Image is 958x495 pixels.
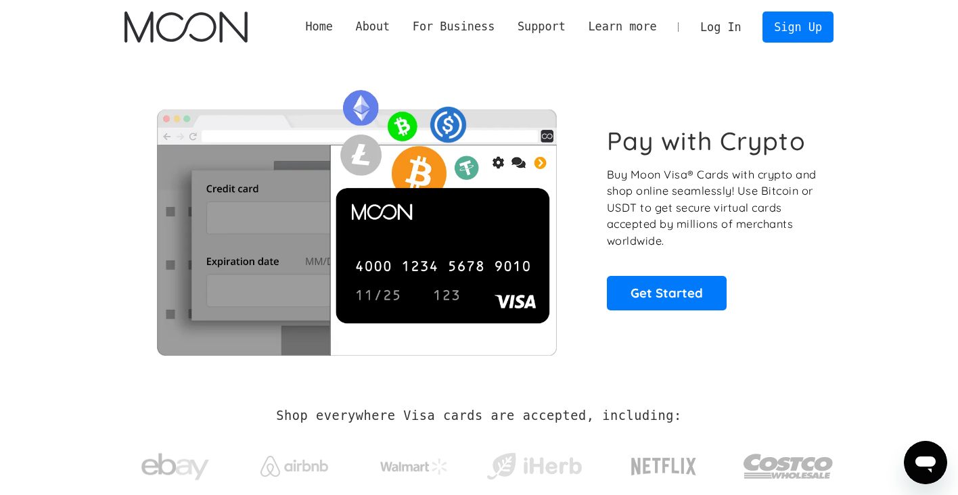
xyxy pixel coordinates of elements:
[413,18,495,35] div: For Business
[577,18,668,35] div: Learn more
[401,18,506,35] div: For Business
[607,126,806,156] h1: Pay with Crypto
[294,18,344,35] a: Home
[364,445,465,481] a: Walmart
[506,18,576,35] div: Support
[484,435,585,491] a: iHerb
[124,11,247,43] img: Moon Logo
[124,80,588,355] img: Moon Cards let you spend your crypto anywhere Visa is accepted.
[356,18,390,35] div: About
[588,18,656,35] div: Learn more
[260,456,328,477] img: Airbnb
[244,442,345,484] a: Airbnb
[689,12,752,42] a: Log In
[276,408,681,423] h2: Shop everywhere Visa cards are accepted, including:
[630,450,698,484] img: Netflix
[743,441,834,492] img: Costco
[124,432,225,495] a: ebay
[124,11,247,43] a: home
[762,11,833,42] a: Sign Up
[904,441,947,484] iframe: Кнопка запуска окна обмена сообщениями
[484,449,585,484] img: iHerb
[344,18,401,35] div: About
[607,276,727,310] a: Get Started
[603,436,725,490] a: Netflix
[607,166,819,250] p: Buy Moon Visa® Cards with crypto and shop online seamlessly! Use Bitcoin or USDT to get secure vi...
[141,446,209,488] img: ebay
[518,18,566,35] div: Support
[380,458,448,475] img: Walmart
